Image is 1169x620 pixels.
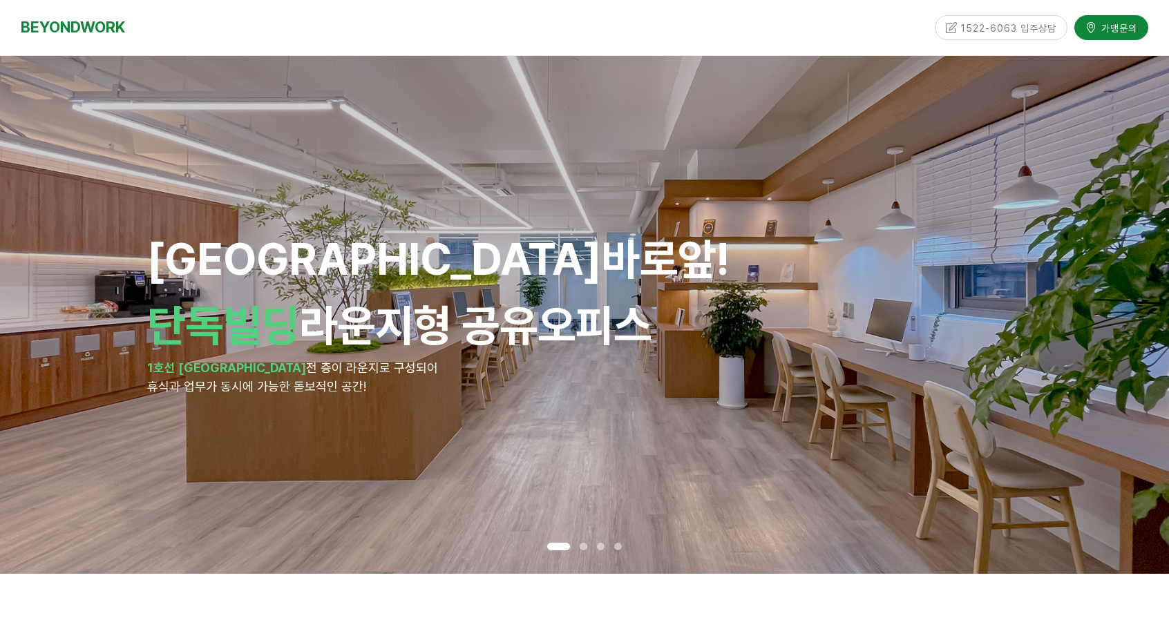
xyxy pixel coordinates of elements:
span: 휴식과 업무가 동시에 가능한 돋보적인 공간! [147,379,366,394]
span: 가맹문의 [1097,19,1137,33]
strong: 1호선 [GEOGRAPHIC_DATA] [147,360,306,375]
a: BEYONDWORK [21,14,125,40]
span: 단독빌딩 [147,299,299,351]
span: 전 층이 라운지로 구성되어 [306,360,438,375]
span: 라운지형 공유오피스 [147,299,652,351]
span: 바로앞! [602,233,730,285]
span: [GEOGRAPHIC_DATA] [147,233,730,285]
a: 가맹문의 [1074,14,1148,38]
